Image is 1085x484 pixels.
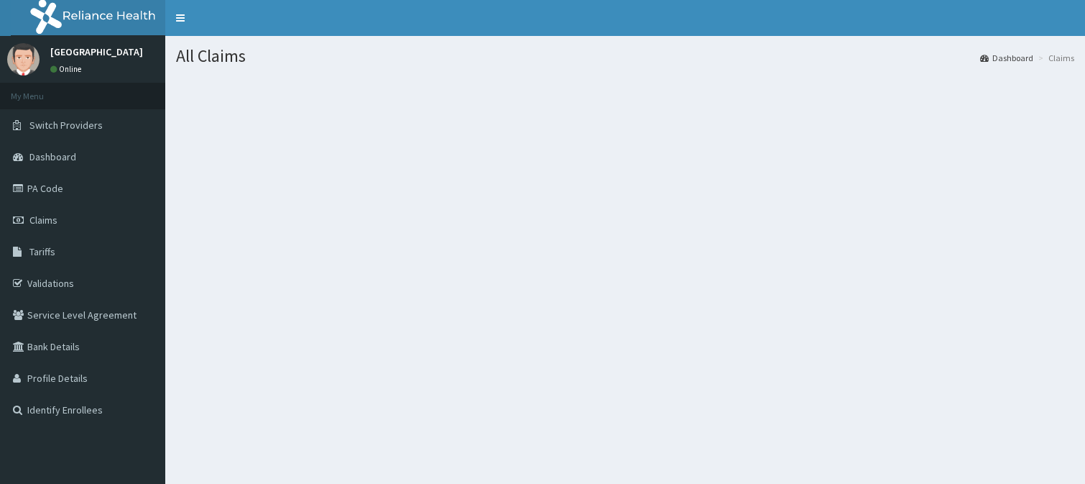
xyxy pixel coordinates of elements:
[29,214,57,227] span: Claims
[1035,52,1074,64] li: Claims
[980,52,1033,64] a: Dashboard
[176,47,1074,65] h1: All Claims
[29,119,103,132] span: Switch Providers
[29,150,76,163] span: Dashboard
[50,64,85,74] a: Online
[29,245,55,258] span: Tariffs
[7,43,40,76] img: User Image
[50,47,143,57] p: [GEOGRAPHIC_DATA]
